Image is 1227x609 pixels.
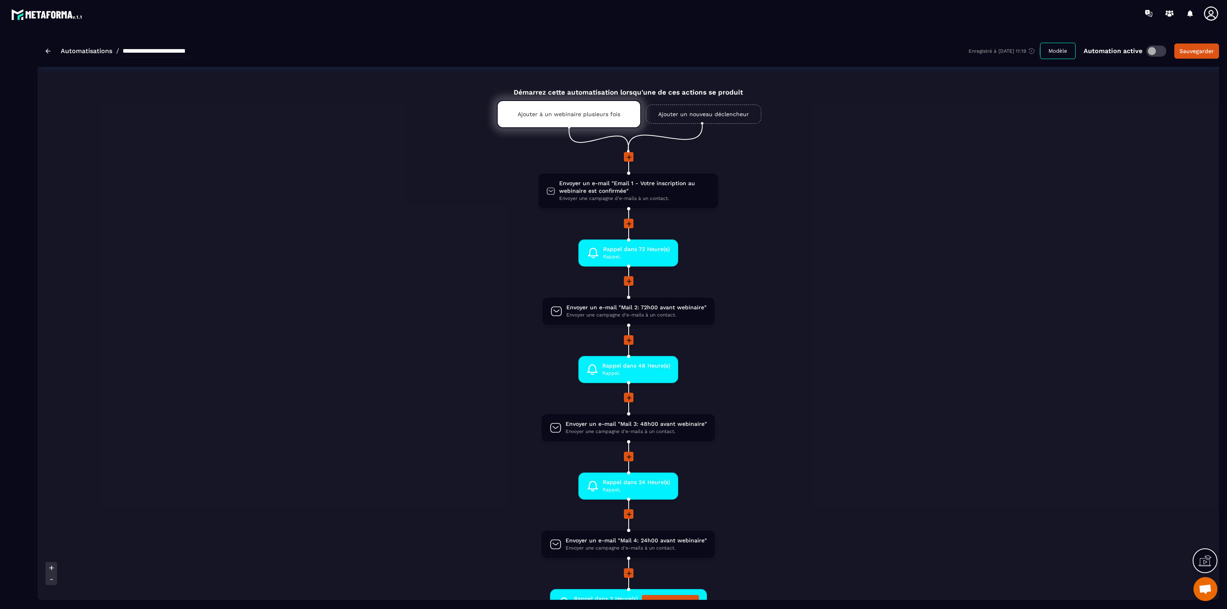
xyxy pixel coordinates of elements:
p: [DATE] 11:19 [999,48,1026,54]
span: Envoyer un e-mail "Mail 2: 72h00 avant webinaire" [566,304,707,311]
button: Sauvegarder [1174,43,1219,59]
a: Mở cuộc trò chuyện [1193,577,1217,601]
span: Rappel. [603,253,670,261]
div: Enregistré à [969,47,1040,55]
span: Envoyer une campagne d'e-mails à un contact. [566,311,707,319]
button: Modèle [1040,43,1076,59]
span: Rappel dans 48 Heure(s) [602,362,670,370]
span: Rappel dans 72 Heure(s) [603,245,670,253]
span: Envoyer une campagne d'e-mails à un contact. [559,195,710,202]
span: Envoyer un e-mail "Mail 3: 48h00 avant webinaire" [566,420,707,428]
span: Rappel dans 2 Heure(s) [574,595,638,603]
img: logo [11,7,83,22]
span: Envoyer une campagne d'e-mails à un contact. [566,428,707,435]
span: Rappel. [603,486,670,494]
a: Ajouter un nouveau déclencheur [646,105,761,124]
span: Rappel dans 24 Heure(s) [603,478,670,486]
img: arrow [46,49,51,53]
span: Envoyer un e-mail "Email 1 - Votre inscription au webinaire est confirmée" [559,180,710,195]
p: Automation active [1084,47,1142,55]
span: / [116,47,119,55]
p: Ajouter à un webinaire plusieurs fois [518,111,620,117]
span: Envoyer une campagne d'e-mails à un contact. [566,544,707,552]
div: Démarrez cette automatisation lorsqu'une de ces actions se produit [477,79,780,96]
span: Rappel. [602,370,670,377]
span: Envoyer un e-mail "Mail 4: 24h00 avant webinaire" [566,537,707,544]
a: Automatisations [61,47,112,55]
div: Sauvegarder [1179,47,1214,55]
